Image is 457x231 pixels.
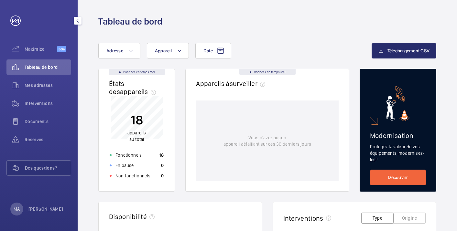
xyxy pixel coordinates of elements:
p: 0 [161,173,164,179]
span: Tableau de bord [25,64,71,70]
h2: Disponibilité [109,213,147,221]
p: au total [127,130,146,142]
span: Téléchargement CSV [387,48,430,53]
p: 18 [159,152,164,158]
p: 0 [161,162,164,169]
p: Non fonctionnels [115,173,150,179]
h2: Modernisation [370,131,426,140]
h2: Appareils à [196,79,268,88]
img: marketing-card.svg [386,86,410,121]
button: Origine [393,213,426,224]
span: Interventions [25,100,71,107]
h1: Tableau de bord [98,16,162,27]
span: Documents [25,118,71,125]
a: Découvrir [370,170,426,185]
span: Beta [57,46,66,52]
span: Des questions? [25,165,71,171]
button: Type [361,213,394,224]
span: surveiller [230,79,268,88]
span: Appareil [155,48,172,53]
span: Mes adresses [25,82,71,89]
button: Téléchargement CSV [372,43,437,58]
span: Date [203,48,213,53]
p: MA [14,206,20,212]
span: Adresse [106,48,123,53]
span: Maximize [25,46,57,52]
div: Données en temps réel [109,69,165,75]
p: 18 [127,112,146,128]
button: Appareil [147,43,189,58]
span: appareils [127,130,146,135]
p: En pause [115,162,134,169]
h2: Interventions [283,214,323,222]
div: Données en temps réel [239,69,296,75]
button: Adresse [98,43,140,58]
span: Réserves [25,136,71,143]
button: Date [195,43,231,58]
p: [PERSON_NAME] [28,206,63,212]
p: Protégez la valeur de vos équipements, modernisez-les ! [370,143,426,163]
p: Fonctionnels [115,152,142,158]
span: appareils [120,88,158,96]
p: Vous n'avez aucun appareil défaillant sur ces 30 derniers jours [223,134,311,147]
h2: États des [109,79,158,96]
